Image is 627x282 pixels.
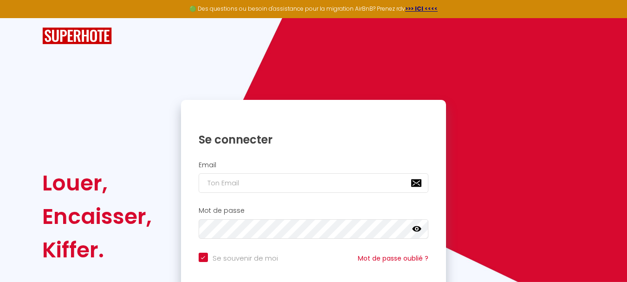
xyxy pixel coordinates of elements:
h1: Se connecter [199,132,429,147]
div: Encaisser, [42,200,152,233]
a: Mot de passe oublié ? [358,254,428,263]
div: Louer, [42,166,152,200]
div: Kiffer. [42,233,152,267]
a: >>> ICI <<<< [405,5,438,13]
h2: Mot de passe [199,207,429,215]
img: SuperHote logo [42,27,112,45]
h2: Email [199,161,429,169]
input: Ton Email [199,173,429,193]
